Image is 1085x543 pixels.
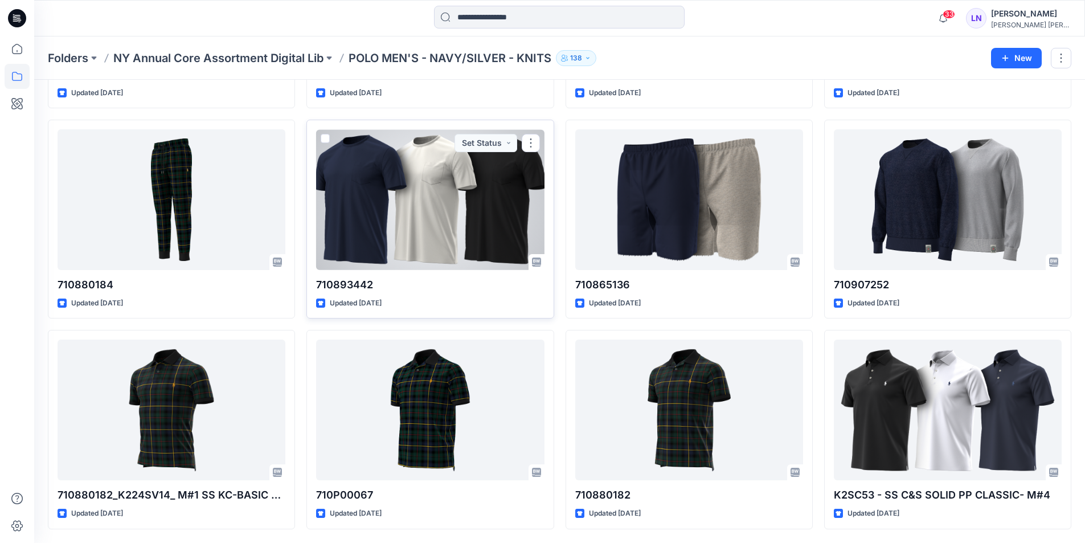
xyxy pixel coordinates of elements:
[316,340,544,480] a: 710P00067
[589,508,641,520] p: Updated [DATE]
[316,487,544,503] p: 710P00067
[834,340,1062,480] a: K2SC53 - SS C&S SOLID PP CLASSIC- M#4
[316,129,544,270] a: 710893442
[834,277,1062,293] p: 710907252
[991,21,1071,29] div: [PERSON_NAME] [PERSON_NAME]
[330,87,382,99] p: Updated [DATE]
[847,508,899,520] p: Updated [DATE]
[58,487,285,503] p: 710880182_K224SV14_ M#1 SS KC-BASIC MESH _SLIM
[943,10,955,19] span: 33
[575,340,803,480] a: 710880182
[58,340,285,480] a: 710880182_K224SV14_ M#1 SS KC-BASIC MESH _SLIM
[847,297,899,309] p: Updated [DATE]
[847,87,899,99] p: Updated [DATE]
[589,297,641,309] p: Updated [DATE]
[575,487,803,503] p: 710880182
[330,508,382,520] p: Updated [DATE]
[48,50,88,66] a: Folders
[330,297,382,309] p: Updated [DATE]
[834,487,1062,503] p: K2SC53 - SS C&S SOLID PP CLASSIC- M#4
[991,7,1071,21] div: [PERSON_NAME]
[570,52,582,64] p: 138
[834,129,1062,270] a: 710907252
[58,277,285,293] p: 710880184
[71,508,123,520] p: Updated [DATE]
[589,87,641,99] p: Updated [DATE]
[991,48,1042,68] button: New
[58,129,285,270] a: 710880184
[71,87,123,99] p: Updated [DATE]
[316,277,544,293] p: 710893442
[575,277,803,293] p: 710865136
[575,129,803,270] a: 710865136
[113,50,324,66] a: NY Annual Core Assortment Digital Lib
[349,50,551,66] p: POLO MEN'S - NAVY/SILVER - KNITS
[556,50,596,66] button: 138
[966,8,986,28] div: LN
[71,297,123,309] p: Updated [DATE]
